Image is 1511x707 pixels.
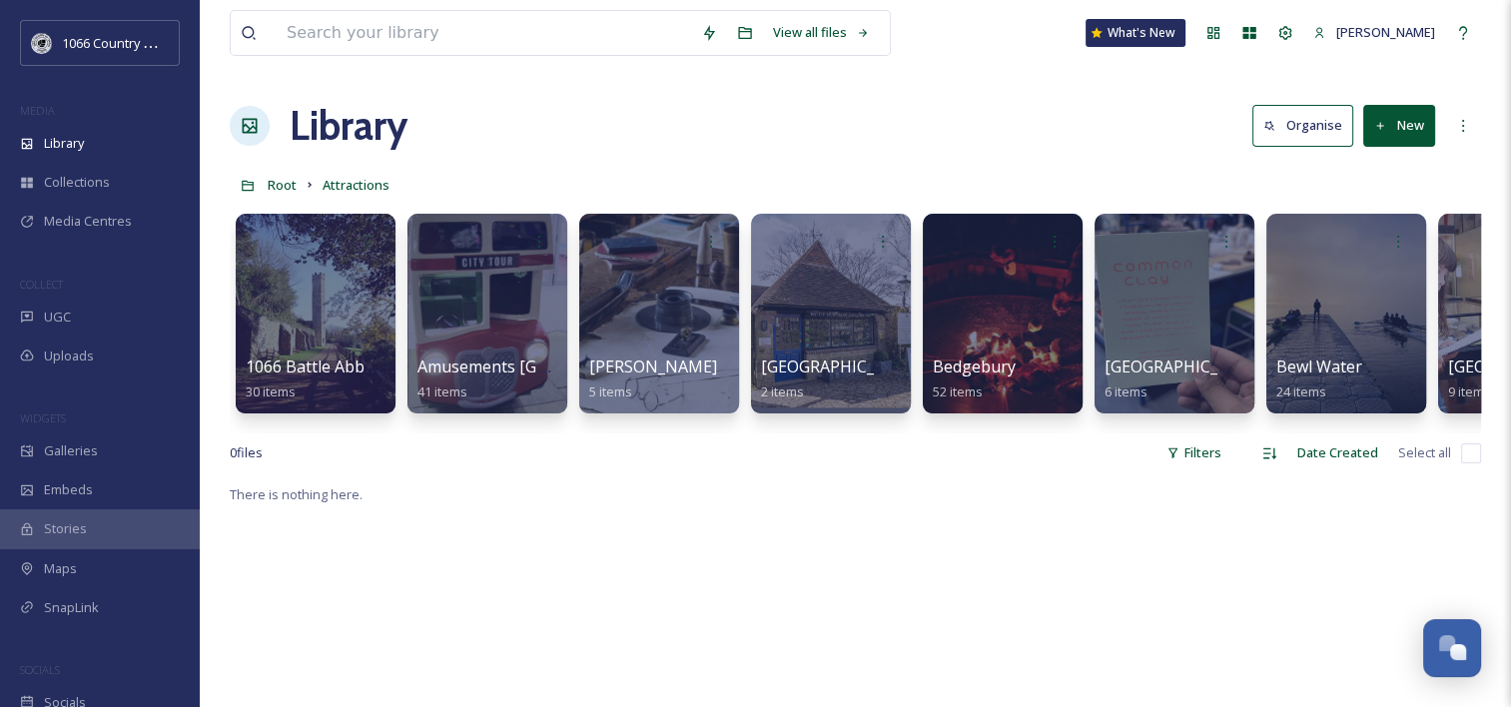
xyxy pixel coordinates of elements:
[1287,433,1388,472] div: Date Created
[44,519,87,538] span: Stories
[44,441,98,460] span: Galleries
[290,96,407,156] a: Library
[246,355,493,377] span: 1066 Battle Abbey and Battlefield
[1252,105,1353,146] button: Organise
[1086,19,1185,47] a: What's New
[20,103,55,118] span: MEDIA
[761,382,804,400] span: 2 items
[761,357,922,400] a: [GEOGRAPHIC_DATA]2 items
[761,355,922,377] span: [GEOGRAPHIC_DATA]
[44,134,84,153] span: Library
[1336,23,1435,41] span: [PERSON_NAME]
[268,176,297,194] span: Root
[44,559,77,578] span: Maps
[1156,433,1231,472] div: Filters
[933,382,983,400] span: 52 items
[44,598,99,617] span: SnapLink
[1423,619,1481,677] button: Open Chat
[44,347,94,365] span: Uploads
[1252,105,1363,146] a: Organise
[268,173,297,197] a: Root
[323,173,389,197] a: Attractions
[1276,357,1362,400] a: Bewl Water24 items
[323,176,389,194] span: Attractions
[20,410,66,425] span: WIDGETS
[20,277,63,292] span: COLLECT
[1105,357,1265,400] a: [GEOGRAPHIC_DATA]6 items
[277,11,691,55] input: Search your library
[62,33,203,52] span: 1066 Country Marketing
[417,355,877,377] span: Amusements [GEOGRAPHIC_DATA] and [GEOGRAPHIC_DATA]
[1276,382,1326,400] span: 24 items
[230,443,263,462] span: 0 file s
[417,357,877,400] a: Amusements [GEOGRAPHIC_DATA] and [GEOGRAPHIC_DATA]41 items
[44,173,110,192] span: Collections
[44,480,93,499] span: Embeds
[1105,382,1147,400] span: 6 items
[933,357,1016,400] a: Bedgebury52 items
[1448,382,1491,400] span: 9 items
[1276,355,1362,377] span: Bewl Water
[44,308,71,327] span: UGC
[20,662,60,677] span: SOCIALS
[933,355,1016,377] span: Bedgebury
[230,485,363,503] span: There is nothing here.
[1398,443,1451,462] span: Select all
[763,13,880,52] a: View all files
[44,212,132,231] span: Media Centres
[1363,105,1435,146] button: New
[1303,13,1445,52] a: [PERSON_NAME]
[417,382,467,400] span: 41 items
[32,33,52,53] img: logo_footerstamp.png
[1105,355,1265,377] span: [GEOGRAPHIC_DATA]
[589,357,717,400] a: [PERSON_NAME]5 items
[589,382,632,400] span: 5 items
[246,357,493,400] a: 1066 Battle Abbey and Battlefield30 items
[589,355,717,377] span: [PERSON_NAME]
[246,382,296,400] span: 30 items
